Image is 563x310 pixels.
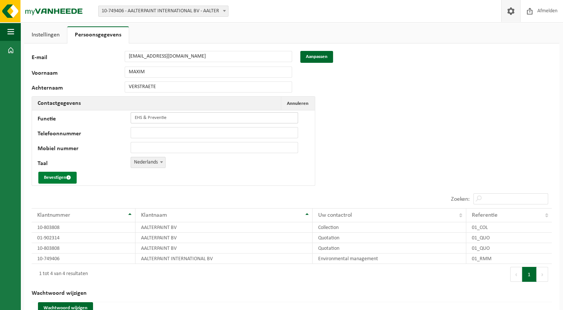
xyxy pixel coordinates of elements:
[38,172,77,184] button: Bevestigen
[472,212,498,218] span: Referentie
[67,26,129,43] a: Persoonsgegevens
[38,131,131,138] label: Telefoonnummer
[38,146,131,153] label: Mobiel nummer
[135,254,312,264] td: AALTERPAINT INTERNATIONAL BV
[466,233,552,243] td: 01_QUO
[32,285,552,302] h2: Wachtwoord wijzigen
[287,101,308,106] span: Annuleren
[300,51,333,63] button: Aanpassen
[38,116,131,123] label: Functie
[32,233,135,243] td: 01-902314
[135,222,312,233] td: AALTERPAINT BV
[451,196,470,202] label: Zoeken:
[313,243,466,254] td: Quotation
[32,55,125,63] label: E-mail
[98,6,228,17] span: 10-749406 - AALTERPAINT INTERNATIONAL BV - AALTER
[510,267,522,282] button: Previous
[32,254,135,264] td: 10-749406
[125,51,292,62] input: E-mail
[35,268,88,281] div: 1 tot 4 van 4 resultaten
[281,97,314,110] button: Annuleren
[38,161,131,168] label: Taal
[32,243,135,254] td: 10-803808
[135,233,312,243] td: AALTERPAINT BV
[537,267,548,282] button: Next
[313,233,466,243] td: Quotation
[32,97,86,110] h2: Contactgegevens
[313,222,466,233] td: Collection
[131,157,165,168] span: Nederlands
[522,267,537,282] button: 1
[141,212,167,218] span: Klantnaam
[32,70,125,78] label: Voornaam
[135,243,312,254] td: AALTERPAINT BV
[466,243,552,254] td: 01_QUO
[313,254,466,264] td: Environmental management
[466,222,552,233] td: 01_COL
[32,222,135,233] td: 10-803808
[37,212,70,218] span: Klantnummer
[24,26,67,43] a: Instellingen
[32,85,125,93] label: Achternaam
[99,6,228,16] span: 10-749406 - AALTERPAINT INTERNATIONAL BV - AALTER
[466,254,552,264] td: 01_RMM
[318,212,352,218] span: Uw contactrol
